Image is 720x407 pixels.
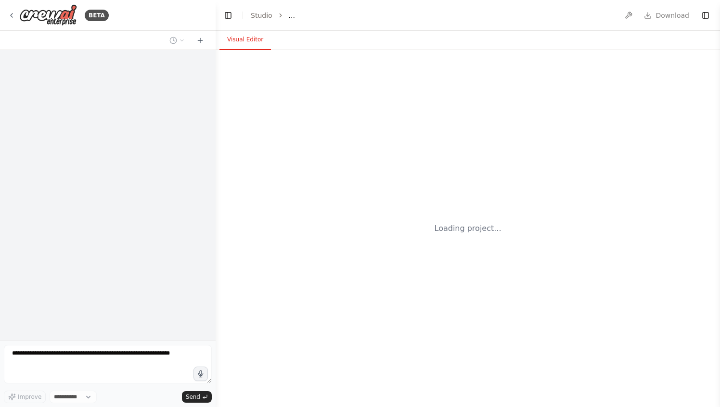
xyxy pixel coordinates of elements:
button: Visual Editor [219,30,271,50]
button: Show right sidebar [699,9,712,22]
nav: breadcrumb [251,11,295,20]
div: BETA [85,10,109,21]
button: Click to speak your automation idea [193,367,208,381]
span: Send [186,393,200,401]
span: ... [289,11,295,20]
button: Switch to previous chat [166,35,189,46]
a: Studio [251,12,272,19]
span: Improve [18,393,41,401]
img: Logo [19,4,77,26]
div: Loading project... [435,223,501,234]
button: Hide left sidebar [221,9,235,22]
button: Improve [4,391,46,403]
button: Send [182,391,212,403]
button: Start a new chat [193,35,208,46]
